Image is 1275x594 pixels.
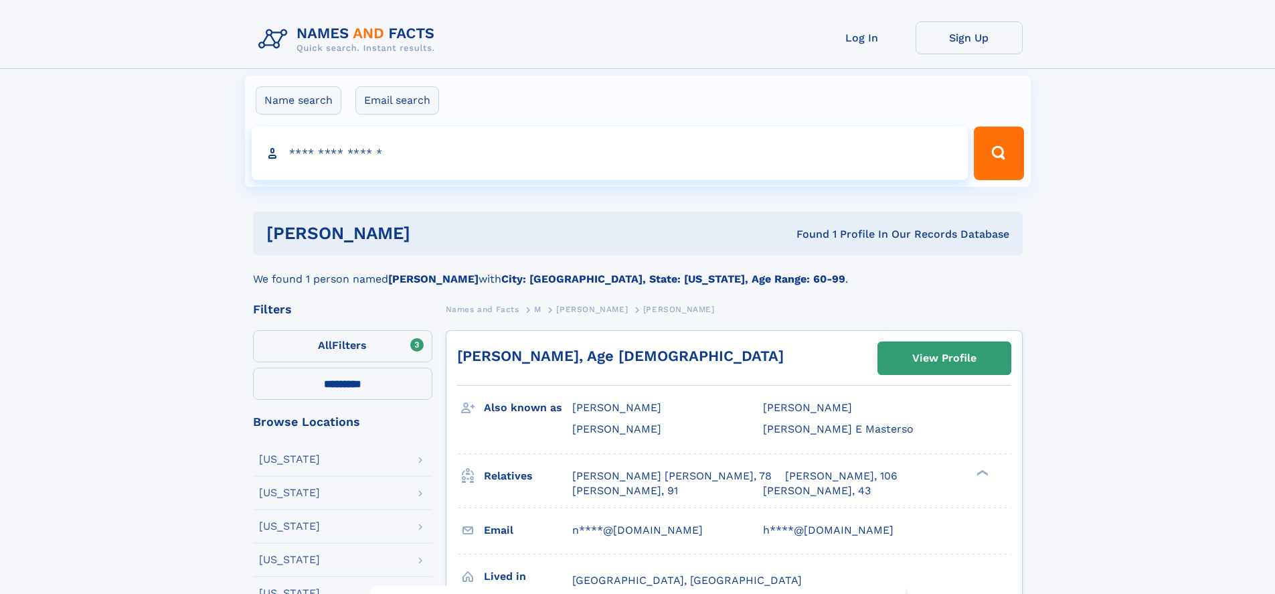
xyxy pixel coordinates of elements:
[912,343,976,374] div: View Profile
[916,21,1023,54] a: Sign Up
[878,342,1011,374] a: View Profile
[253,255,1023,287] div: We found 1 person named with .
[556,305,628,314] span: [PERSON_NAME]
[484,519,572,542] h3: Email
[556,301,628,317] a: [PERSON_NAME]
[763,423,914,435] span: [PERSON_NAME] E Masterso
[763,401,852,414] span: [PERSON_NAME]
[252,127,968,180] input: search input
[355,86,439,115] label: Email search
[572,401,661,414] span: [PERSON_NAME]
[388,273,479,285] b: [PERSON_NAME]
[603,227,1009,242] div: Found 1 Profile In Our Records Database
[572,484,678,498] a: [PERSON_NAME], 91
[572,574,802,587] span: [GEOGRAPHIC_DATA], [GEOGRAPHIC_DATA]
[253,21,446,58] img: Logo Names and Facts
[484,465,572,488] h3: Relatives
[484,565,572,588] h3: Lived in
[457,348,784,364] a: [PERSON_NAME], Age [DEMOGRAPHIC_DATA]
[253,303,432,315] div: Filters
[484,396,572,419] h3: Also known as
[256,86,341,115] label: Name search
[501,273,845,285] b: City: [GEOGRAPHIC_DATA], State: [US_STATE], Age Range: 60-99
[446,301,519,317] a: Names and Facts
[259,554,320,565] div: [US_STATE]
[974,127,1023,180] button: Search Button
[318,339,332,352] span: All
[973,468,989,477] div: ❯
[259,454,320,465] div: [US_STATE]
[253,330,432,362] label: Filters
[259,488,320,498] div: [US_STATE]
[572,469,772,484] a: [PERSON_NAME] [PERSON_NAME], 78
[763,484,871,498] a: [PERSON_NAME], 43
[259,521,320,532] div: [US_STATE]
[534,301,541,317] a: M
[809,21,916,54] a: Log In
[785,469,898,484] a: [PERSON_NAME], 106
[643,305,715,314] span: [PERSON_NAME]
[572,423,661,435] span: [PERSON_NAME]
[266,225,604,242] h1: [PERSON_NAME]
[253,416,432,428] div: Browse Locations
[534,305,541,314] span: M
